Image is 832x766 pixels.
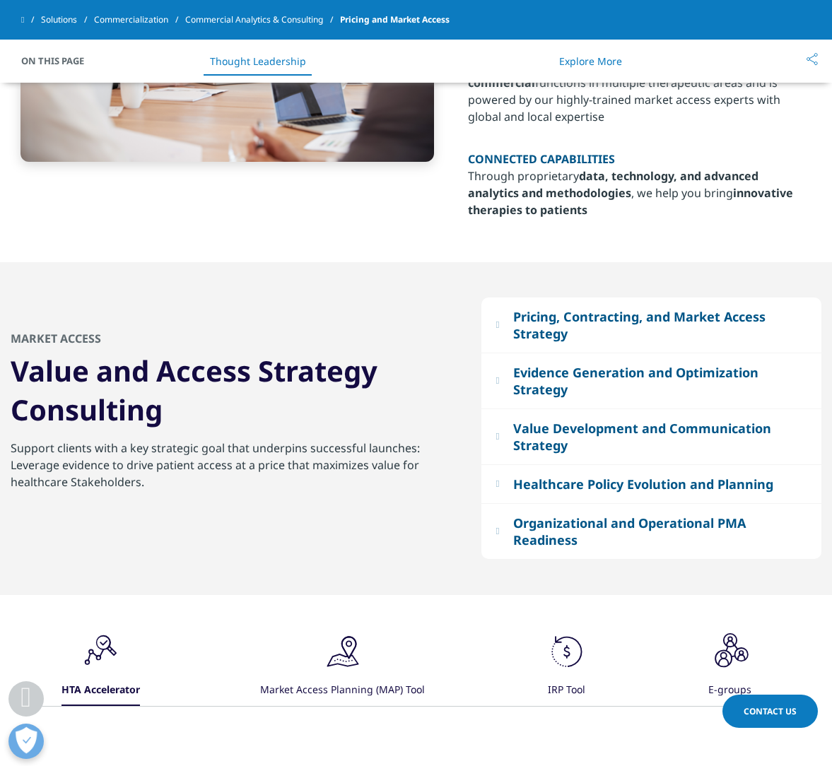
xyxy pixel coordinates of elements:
strong: data, technology, and advanced analytics and methodologies [468,168,758,201]
button: HTA Accelerator [59,630,140,706]
h3: Value and Access Strategy Consulting [11,351,450,440]
button: IRP Tool [544,630,588,706]
span: On This Page [21,54,99,68]
div: Pricing, Contracting, and Market Access Strategy [513,308,807,342]
h2: Market Access [11,331,101,351]
div: Healthcare Policy Evolution and Planning [513,476,773,493]
div: HTA Accelerator [61,676,140,706]
button: Pricing, Contracting, and Market Access Strategy [481,297,821,353]
button: Evidence Generation and Optimization Strategy [481,353,821,408]
a: Solutions [41,7,94,33]
button: Healthcare Policy Evolution and Planning [481,465,821,503]
button: Open Preferences [8,724,44,759]
button: E-groups [706,630,751,706]
span: Pricing and Market Access [340,7,450,33]
a: Commercialization [94,7,185,33]
div: E-groups [708,676,751,706]
p: Leverage evidence to drive patient access at a price that maximizes value for healthcare Stakehol... [11,456,450,499]
button: Organizational and Operational PMA Readiness [481,504,821,559]
div: Value Development and Communication Strategy [513,420,807,454]
button: Value Development and Communication Strategy [481,409,821,464]
p: Our spans functions in multiple therapeutic areas and is powered by our highly-trained market acc... [468,57,811,134]
button: Market Access Planning (MAP) Tool [258,630,425,706]
a: Commercial Analytics & Consulting [185,7,340,33]
a: Explore More [559,54,622,68]
strong: CONNECTED CAPABILITIES [468,151,615,167]
div: IRP Tool [548,676,585,706]
div: Support clients with a key strategic goal that underpins successful launches: [11,440,450,527]
p: Through proprietary , we help you bring [468,167,811,227]
div: Evidence Generation and Optimization Strategy [513,364,807,398]
div: Organizational and Operational PMA Readiness [513,514,807,548]
a: Contact Us [722,695,818,728]
span: Contact Us [744,705,797,717]
a: Thought Leadership [210,54,306,68]
div: Market Access Planning (MAP) Tool [260,676,425,706]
